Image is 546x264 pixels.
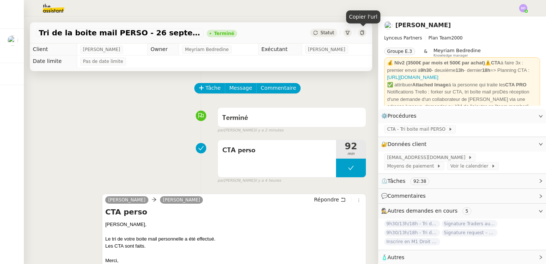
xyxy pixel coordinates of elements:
span: Tri de la boite mail PERSO - 26 septembre 2025 [39,29,201,36]
a: [PERSON_NAME] [160,197,203,203]
button: Tâche [194,83,225,93]
span: Commentaire [261,84,296,92]
span: Moyens de paiement [387,162,437,170]
span: Tâches [387,178,405,184]
span: & [424,48,427,57]
span: Commentaires [387,193,426,199]
button: Commentaire [256,83,301,93]
span: Inscrire en M1 Droit des affaires [384,238,440,245]
a: [PERSON_NAME] [105,197,148,203]
div: Copier l'url [346,10,380,23]
strong: Attached Image [412,82,448,88]
strong: 💰 Niv2 (3500€ par mois et 500€ par achat) [387,60,485,66]
span: Voir le calendrier [450,162,491,170]
nz-tag: Groupe E.3 [384,48,415,55]
strong: CTA [491,60,501,66]
div: 🕵️Autres demandes en cours 5 [378,204,546,218]
span: 9h30/13h/18h - Tri de la boite mail PRO - 26 septembre 2025 [384,229,440,236]
span: 2000 [451,35,463,41]
div: 🔐Données client [378,137,546,152]
div: Les CTA sont faits. [105,242,363,250]
span: Pas de date limite [83,58,123,65]
strong: 9h30 [421,67,432,73]
span: Tâche [205,84,221,92]
button: Message [225,83,257,93]
div: [PERSON_NAME], [105,221,363,228]
div: 💬Commentaires [378,189,546,203]
span: 🕵️ [381,208,474,214]
strong: CTA PRO [505,82,527,88]
span: CTA perso [222,145,332,156]
nz-tag: 92:38 [410,178,429,185]
span: [PERSON_NAME] [83,46,120,53]
h4: CTA perso [105,207,363,217]
span: 🧴 [381,254,404,260]
span: il y a 4 heures [255,178,281,184]
span: Procédures [387,113,417,119]
span: 💬 [381,193,429,199]
a: [PERSON_NAME] [395,22,451,29]
span: il y a 2 minutes [255,127,283,134]
span: ⏲️ [381,178,436,184]
span: Terminé [222,115,248,121]
span: Données client [387,141,427,147]
span: Autres demandes en cours [387,208,458,214]
span: Message [229,84,252,92]
span: 92 [336,142,366,151]
span: par [217,178,224,184]
span: Statut [320,30,334,35]
td: Client [30,44,77,55]
strong: 18h [482,67,490,73]
span: Signature Traders autorisés [442,220,498,228]
span: par [217,127,224,134]
app-user-label: Knowledge manager [433,48,481,57]
span: Lynceus Partners [384,35,422,41]
nz-tag: 5 [462,207,471,215]
div: Terminé [214,31,234,36]
span: 9h30/13h/18h - Tri de la boite mail PRO - 19 septembre 2025 [384,220,440,228]
div: ⚙️Procédures [378,109,546,123]
button: Répondre [311,195,348,204]
span: Meyriam Bedredine [185,46,229,53]
span: Plan Team [429,35,451,41]
td: Owner [147,44,179,55]
div: Notifications Trello : forker sur CTA, tri boîte mail proDès réception d'une demande d'un collabo... [387,88,537,110]
img: users%2FTDxDvmCjFdN3QFePFNGdQUcJcQk1%2Favatar%2F0cfb3a67-8790-4592-a9ec-92226c678442 [384,21,392,29]
a: [URL][DOMAIN_NAME] [387,74,438,80]
span: Signature request – BBVA KYC form - LYNCEUS PARTNERS EUROPE [442,229,498,236]
span: Knowledge manager [433,54,468,58]
span: 🔐 [381,140,430,149]
span: [EMAIL_ADDRESS][DOMAIN_NAME] [387,154,468,161]
span: Meyriam Bedredine [433,48,481,53]
span: [PERSON_NAME] [308,46,345,53]
span: ⚙️ [381,112,420,120]
div: ⏲️Tâches 92:38 [378,174,546,188]
img: svg [519,4,527,12]
td: Exécutant [258,44,302,55]
div: Le tri de votre boite mail personnelle a été effectué. [105,235,363,243]
strong: 13h [456,67,464,73]
small: [PERSON_NAME] [217,127,283,134]
span: min [336,151,366,157]
img: users%2Fa6PbEmLwvGXylUqKytRPpDpAx153%2Favatar%2Ffanny.png [7,35,18,46]
td: Date limite [30,55,77,67]
div: ✅ attribuer à la personne qui traite les [387,81,537,89]
span: Autres [387,254,404,260]
span: Répondre [314,196,339,203]
small: [PERSON_NAME] [217,178,281,184]
span: CTA - Tri boite mail PERSO [387,125,448,133]
div: ⚠️ à faire 3x : premier envoi à - deuxième - dernier => Planning CTA : [387,59,537,81]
